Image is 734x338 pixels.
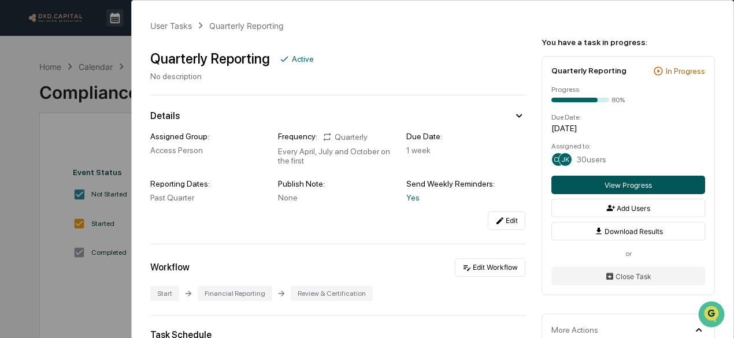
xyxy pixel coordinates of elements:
[278,179,397,188] div: Publish Note:
[12,24,210,42] p: How can we help?
[81,195,140,204] a: Powered byPylon
[150,72,314,81] div: No description
[551,199,705,217] button: Add Users
[406,146,525,155] div: 1 week
[278,147,397,165] div: Every April, July and October on the first
[488,211,525,230] button: Edit
[79,140,148,161] a: 🗄️Attestations
[150,179,269,188] div: Reporting Dates:
[554,155,563,164] span: CB
[7,140,79,161] a: 🖐️Preclearance
[197,91,210,105] button: Start new chat
[12,88,32,109] img: 1746055101610-c473b297-6a78-478c-a979-82029cc54cd1
[542,38,715,47] div: You have a task in progress:
[39,88,190,99] div: Start new chat
[551,325,598,335] div: More Actions
[150,132,269,141] div: Assigned Group:
[150,50,270,67] div: Quarterly Reporting
[551,113,705,121] div: Due Date:
[12,146,21,155] div: 🖐️
[198,286,272,301] div: Financial Reporting
[406,179,525,188] div: Send Weekly Reminders:
[12,168,21,177] div: 🔎
[39,99,146,109] div: We're available if you need us!
[292,54,314,64] div: Active
[551,222,705,240] button: Download Results
[209,21,284,31] div: Quarterly Reporting
[150,262,190,273] div: Workflow
[551,124,705,133] div: [DATE]
[611,96,625,104] div: 80%
[23,167,73,179] span: Data Lookup
[551,267,705,285] button: Close Task
[84,146,93,155] div: 🗄️
[115,195,140,204] span: Pylon
[551,86,705,94] div: Progress
[455,258,525,277] button: Edit Workflow
[291,286,373,301] div: Review & Certification
[278,193,397,202] div: None
[23,145,75,157] span: Preclearance
[666,66,705,76] div: In Progress
[95,145,143,157] span: Attestations
[150,193,269,202] div: Past Quarter
[551,142,705,150] div: Assigned to:
[551,176,705,194] button: View Progress
[577,155,606,164] span: 30 users
[278,132,317,142] div: Frequency:
[406,193,525,202] div: Yes
[697,300,728,331] iframe: Open customer support
[150,286,179,301] div: Start
[551,250,705,258] div: or
[7,162,77,183] a: 🔎Data Lookup
[551,66,627,75] div: Quarterly Reporting
[150,110,180,121] div: Details
[150,21,192,31] div: User Tasks
[150,146,269,155] div: Access Person
[322,132,368,142] div: Quarterly
[406,132,525,141] div: Due Date:
[561,155,569,164] span: JK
